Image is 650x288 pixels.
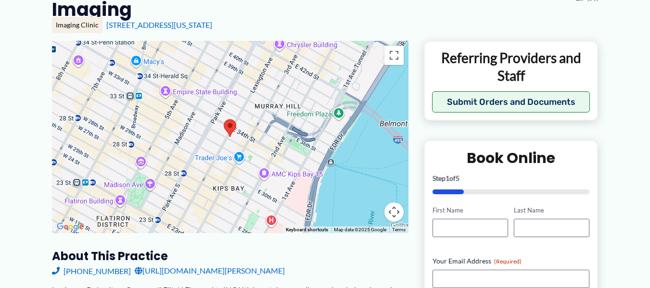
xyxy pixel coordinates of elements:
span: (Required) [494,258,522,265]
span: 5 [456,174,459,182]
div: Imaging Clinic [52,17,102,33]
button: Toggle fullscreen view [384,46,404,65]
h2: Book Online [433,149,590,167]
img: Google [54,221,86,233]
button: Keyboard shortcuts [286,226,328,233]
h3: About this practice [52,249,408,263]
a: [STREET_ADDRESS][US_STATE] [106,20,212,29]
span: Map data ©2025 Google [334,227,386,232]
span: 1 [446,174,449,182]
a: [PHONE_NUMBER] [52,263,131,278]
label: Your Email Address [433,256,590,266]
p: Step of [433,175,590,182]
a: [URL][DOMAIN_NAME][PERSON_NAME] [135,263,285,278]
a: Terms (opens in new tab) [392,227,406,232]
label: First Name [433,206,508,215]
button: Submit Orders and Documents [432,91,590,113]
button: Map camera controls [384,202,404,222]
p: Referring Providers and Staff [432,49,590,84]
label: Last Name [514,206,589,215]
a: Open this area in Google Maps (opens a new window) [54,221,86,233]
